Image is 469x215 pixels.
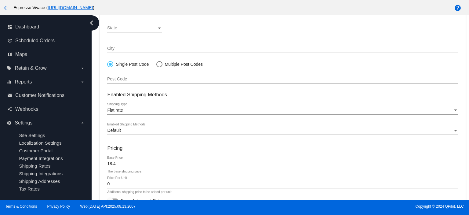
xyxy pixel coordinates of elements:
span: Default [107,128,121,133]
i: local_offer [7,66,12,71]
span: Retain & Grow [15,65,46,71]
h3: Pricing [107,145,458,151]
span: Maps [15,52,27,57]
span: Copyright © 2024 QPilot, LLC [240,204,464,209]
mat-select: Shipping Type [107,108,458,113]
div: Single Post Code [113,62,149,67]
i: arrow_drop_down [80,80,85,84]
span: Reports [15,79,32,85]
a: Privacy Policy [47,204,70,209]
i: email [7,93,12,98]
i: share [7,107,12,112]
i: settings [7,120,12,125]
a: Shipping Integrations [19,171,63,176]
span: Espresso Vivace ( ) [13,5,94,10]
a: [URL][DOMAIN_NAME] [48,5,93,10]
span: Webhooks [15,106,38,112]
span: Show Advanced Options [121,198,167,204]
a: email Customer Notifications [7,91,85,100]
input: Post Code [107,77,458,82]
a: share Webhooks [7,104,85,114]
span: Flat rate [107,108,123,113]
a: Terms & Conditions [5,204,37,209]
i: update [7,38,12,43]
div: Multiple Post Codes [162,62,203,67]
input: Price Per Unit [107,182,458,187]
mat-icon: arrow_back [2,4,10,12]
a: Shipping Rates [19,163,50,169]
a: Shipping Addresses [19,179,60,184]
mat-select: State [107,26,162,31]
input: City [107,46,458,51]
i: chevron_left [87,18,96,28]
a: Site Settings [19,133,45,138]
a: update Scheduled Orders [7,36,85,46]
a: dashboard Dashboard [7,22,85,32]
mat-select: Enabled Shipping Methods [107,128,458,133]
a: Tax Rates [19,186,40,191]
span: Settings [15,120,32,126]
span: Scheduled Orders [15,38,55,43]
mat-icon: help [454,4,461,12]
a: Localization Settings [19,140,61,146]
span: State [107,25,117,30]
a: map Maps [7,50,85,59]
i: arrow_drop_down [80,120,85,125]
i: equalizer [7,80,12,84]
h3: Enabled Shipping Methods [107,92,458,98]
input: Base Price [107,161,458,166]
span: Customer Notifications [15,93,64,98]
i: arrow_drop_down [80,66,85,71]
a: Customer Portal [19,148,53,153]
i: dashboard [7,24,12,29]
span: Dashboard [15,24,39,30]
div: The base shipping price. [107,170,142,173]
div: Additional shipping price to be added per unit. [107,190,172,194]
a: Payment Integrations [19,156,63,161]
i: map [7,52,12,57]
a: Web:[DATE] API:2025.08.13.2007 [80,204,136,209]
